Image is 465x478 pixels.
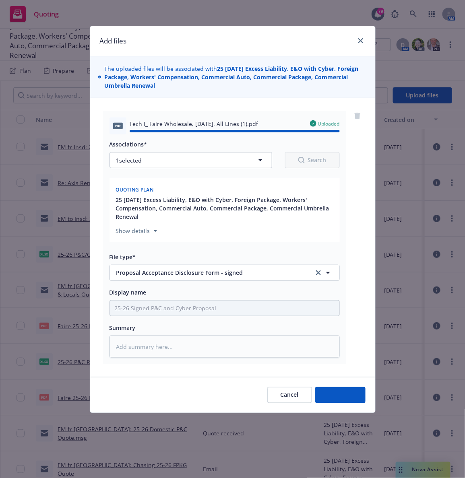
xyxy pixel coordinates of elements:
[110,301,339,316] input: Add display name here...
[116,186,154,193] span: Quoting plan
[314,268,323,278] a: clear selection
[110,324,136,332] span: Summary
[116,268,303,277] span: Proposal Acceptance Disclosure Form - signed
[116,156,142,165] span: 1 selected
[113,226,161,236] button: Show details
[315,387,366,403] button: Add files
[104,65,358,89] strong: 25 [DATE] Excess Liability, E&O with Cyber, Foreign Package, Workers' Compensation, Commercial Au...
[356,36,366,45] a: close
[113,123,123,129] span: pdf
[110,140,147,148] span: Associations*
[116,196,335,221] button: 25 [DATE] Excess Liability, E&O with Cyber, Foreign Package, Workers' Compensation, Commercial Au...
[104,64,367,90] span: The uploaded files will be associated with
[110,152,272,168] button: 1selected
[110,265,340,281] button: Proposal Acceptance Disclosure Form - signedclear selection
[318,120,340,127] span: Uploaded
[100,36,127,46] h1: Add files
[329,391,352,399] span: Add files
[110,253,136,261] span: File type*
[267,387,312,403] button: Cancel
[281,391,299,399] span: Cancel
[110,288,147,296] span: Display name
[130,119,258,128] span: Tech I_ Faire Wholesale, [DATE], All Lines (1).pdf
[353,111,362,121] a: remove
